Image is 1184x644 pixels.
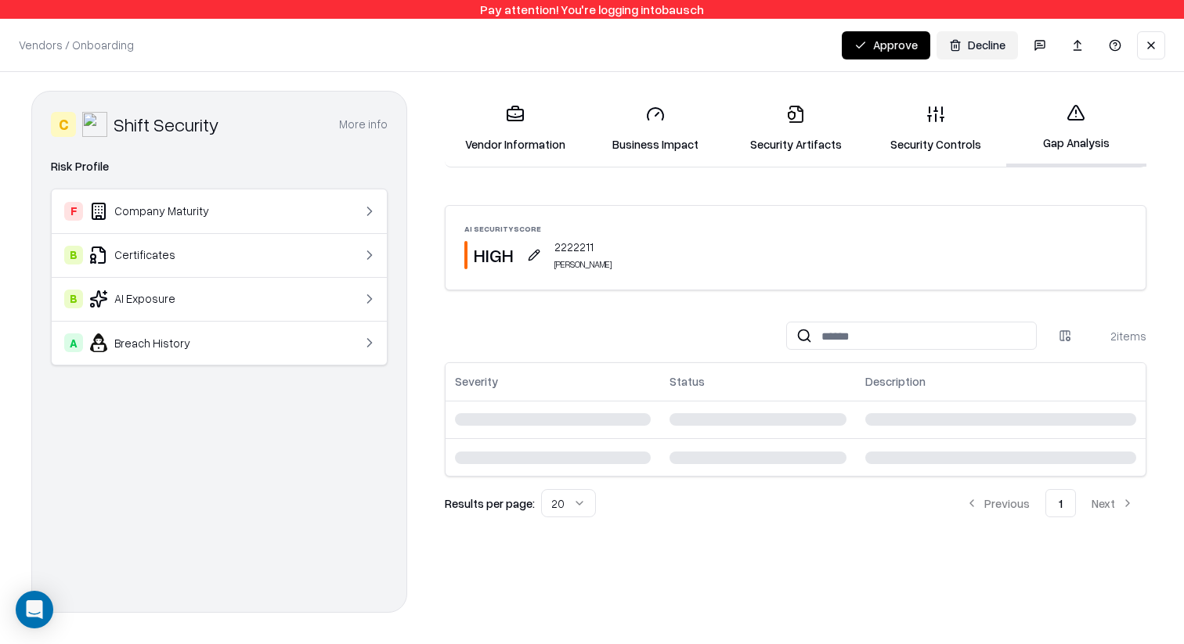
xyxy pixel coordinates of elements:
p: Results per page: [445,495,535,512]
div: 2222211 [554,239,612,271]
span: HIGH [474,243,514,268]
a: Security Artifacts [725,92,865,165]
img: Shift Security [82,112,107,137]
div: AI Security Score [464,225,612,232]
div: B [64,290,83,308]
div: Description [865,373,926,390]
button: 1 [1045,489,1076,517]
a: Security Controls [866,92,1006,165]
div: Status [670,373,705,390]
a: Business Impact [585,92,725,165]
div: Company Maturity [64,202,318,221]
a: Vendor Information [445,92,585,165]
button: Decline [937,31,1018,59]
div: 2 items [1084,328,1146,344]
div: F [64,202,83,221]
a: Gap Analysis [1006,91,1146,167]
span: [PERSON_NAME] [554,258,612,271]
button: More info [339,110,388,139]
p: Vendors / Onboarding [19,37,134,53]
nav: pagination [953,489,1146,517]
div: Risk Profile [51,157,388,176]
div: Shift Security [114,112,219,137]
div: Certificates [64,246,318,264]
div: AI Exposure [64,290,318,308]
div: Breach History [64,333,318,352]
div: B [64,246,83,264]
div: A [64,333,83,352]
div: Severity [455,373,498,390]
div: C [51,112,76,137]
div: Open Intercom Messenger [16,591,53,628]
button: Approve [842,31,930,59]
